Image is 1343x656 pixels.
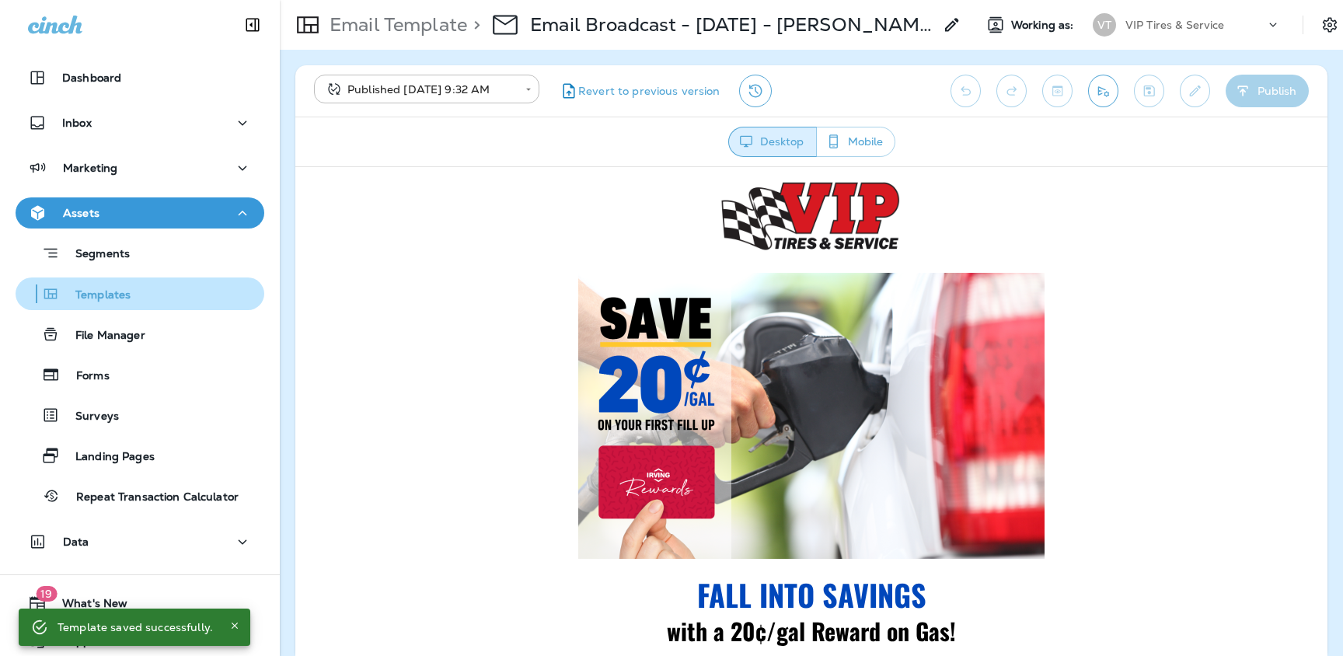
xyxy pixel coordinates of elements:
[1125,19,1225,31] p: VIP Tires & Service
[16,62,264,93] button: Dashboard
[728,127,817,157] button: Desktop
[325,82,515,97] div: Published [DATE] 9:32 AM
[283,106,749,392] img: Irving-Cross-Promo---Email-Image.png
[16,588,264,619] button: 19What's New
[16,152,264,183] button: Marketing
[58,613,213,641] div: Template saved successfully.
[1011,19,1077,32] span: Working as:
[60,410,119,424] p: Surveys
[60,450,155,465] p: Landing Pages
[552,75,727,107] button: Revert to previous version
[16,197,264,229] button: Assets
[419,8,613,90] img: VIP-Logo-Cinch.png
[63,162,117,174] p: Marketing
[63,207,99,219] p: Assets
[16,439,264,472] button: Landing Pages
[61,490,239,505] p: Repeat Transaction Calculator
[16,107,264,138] button: Inbox
[16,625,264,656] button: Support
[402,406,631,449] span: FALL INTO SAVINGS
[36,586,57,602] span: 19
[372,446,661,481] span: with a 20¢/gal Reward on Gas!
[739,75,772,107] button: View Changelog
[1093,13,1116,37] div: VT
[63,536,89,548] p: Data
[61,369,110,384] p: Forms
[62,117,92,129] p: Inbox
[47,597,127,616] span: What's New
[16,526,264,557] button: Data
[578,84,720,99] span: Revert to previous version
[530,13,933,37] p: Email Broadcast - [DATE] - [PERSON_NAME] Promo - All Customers
[60,247,130,263] p: Segments
[62,72,121,84] p: Dashboard
[16,318,264,351] button: File Manager
[60,329,145,344] p: File Manager
[1088,75,1118,107] button: Send test email
[16,358,264,391] button: Forms
[60,288,131,303] p: Templates
[231,9,274,40] button: Collapse Sidebar
[16,480,264,512] button: Repeat Transaction Calculator
[816,127,895,157] button: Mobile
[530,13,933,37] div: Email Broadcast - Oct 3 2025 - Irving Cross Promo - All Customers
[323,13,467,37] p: Email Template
[225,616,244,635] button: Close
[16,236,264,270] button: Segments
[16,399,264,431] button: Surveys
[16,277,264,310] button: Templates
[467,13,480,37] p: >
